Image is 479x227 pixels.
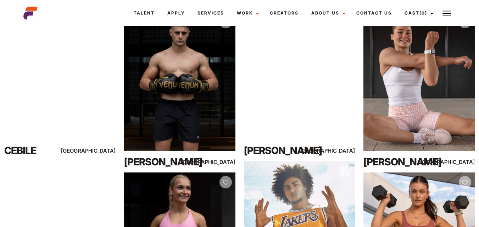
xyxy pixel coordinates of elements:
a: Apply [161,4,191,23]
a: Talent [127,4,161,23]
div: [GEOGRAPHIC_DATA] [202,158,235,166]
a: Services [191,4,230,23]
div: [PERSON_NAME] [363,155,430,169]
div: [PERSON_NAME] [244,143,311,158]
div: [GEOGRAPHIC_DATA] [322,146,355,155]
div: [GEOGRAPHIC_DATA] [82,146,116,155]
img: Burger icon [442,9,451,18]
span: (0) [419,10,427,16]
a: Contact Us [350,4,398,23]
div: [PERSON_NAME] [124,155,191,169]
a: About Us [305,4,350,23]
a: Cast(0) [398,4,438,23]
div: Cebile [4,143,71,158]
a: Creators [263,4,305,23]
a: Work [230,4,263,23]
img: cropped-aefm-brand-fav-22-square.png [23,6,38,20]
div: [GEOGRAPHIC_DATA] [441,158,475,166]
